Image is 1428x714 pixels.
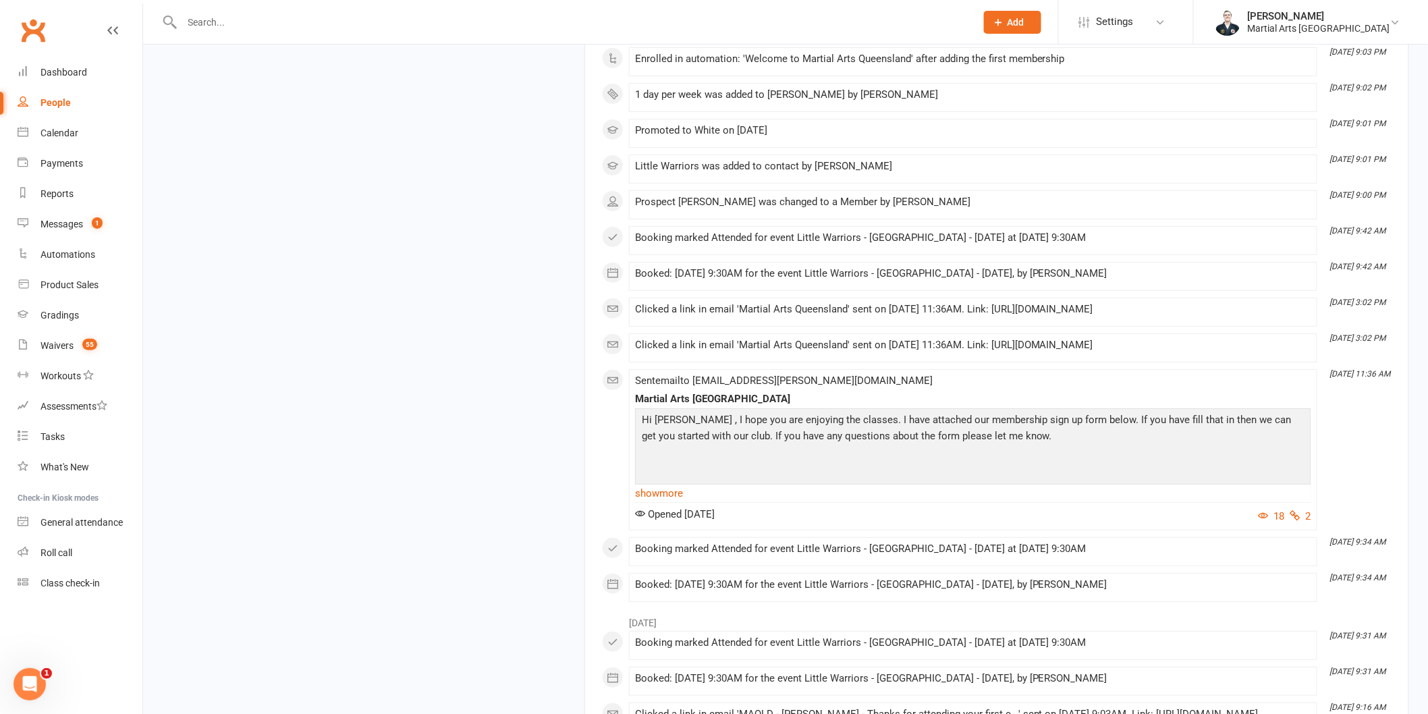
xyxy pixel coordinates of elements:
[1330,119,1386,128] i: [DATE] 9:01 PM
[40,188,74,199] div: Reports
[635,161,1311,172] div: Little Warriors was added to contact by [PERSON_NAME]
[40,97,71,108] div: People
[18,118,142,148] a: Calendar
[40,370,81,381] div: Workouts
[635,232,1311,244] div: Booking marked Attended for event Little Warriors - [GEOGRAPHIC_DATA] - [DATE] at [DATE] 9:30AM
[40,340,74,351] div: Waivers
[18,300,142,331] a: Gradings
[18,209,142,240] a: Messages 1
[1330,703,1386,712] i: [DATE] 9:16 AM
[40,401,107,412] div: Assessments
[13,668,46,701] iframe: Intercom live chat
[40,67,87,78] div: Dashboard
[40,158,83,169] div: Payments
[635,673,1311,684] div: Booked: [DATE] 9:30AM for the event Little Warriors - [GEOGRAPHIC_DATA] - [DATE], by [PERSON_NAME]
[1330,226,1386,236] i: [DATE] 9:42 AM
[635,268,1311,279] div: Booked: [DATE] 9:30AM for the event Little Warriors - [GEOGRAPHIC_DATA] - [DATE], by [PERSON_NAME]
[41,668,52,679] span: 1
[1330,190,1386,200] i: [DATE] 9:00 PM
[18,361,142,391] a: Workouts
[602,609,1392,630] li: [DATE]
[16,13,50,47] a: Clubworx
[1330,573,1386,582] i: [DATE] 9:34 AM
[82,339,97,350] span: 55
[40,279,99,290] div: Product Sales
[18,331,142,361] a: Waivers 55
[18,270,142,300] a: Product Sales
[1330,333,1386,343] i: [DATE] 3:02 PM
[92,217,103,229] span: 1
[40,431,65,442] div: Tasks
[18,88,142,118] a: People
[635,375,933,387] span: Sent email to [EMAIL_ADDRESS][PERSON_NAME][DOMAIN_NAME]
[635,339,1311,351] div: Clicked a link in email 'Martial Arts Queensland' sent on [DATE] 11:36AM. Link: [URL][DOMAIN_NAME]
[635,89,1311,101] div: 1 day per week was added to [PERSON_NAME] by [PERSON_NAME]
[1248,10,1390,22] div: [PERSON_NAME]
[1259,508,1285,524] button: 18
[18,507,142,538] a: General attendance kiosk mode
[40,310,79,321] div: Gradings
[635,508,715,520] span: Opened [DATE]
[40,249,95,260] div: Automations
[40,128,78,138] div: Calendar
[40,462,89,472] div: What's New
[1330,83,1386,92] i: [DATE] 9:02 PM
[40,517,123,528] div: General attendance
[635,393,1311,405] div: Martial Arts [GEOGRAPHIC_DATA]
[18,148,142,179] a: Payments
[178,13,966,32] input: Search...
[1330,369,1391,379] i: [DATE] 11:36 AM
[635,543,1311,555] div: Booking marked Attended for event Little Warriors - [GEOGRAPHIC_DATA] - [DATE] at [DATE] 9:30AM
[635,579,1311,591] div: Booked: [DATE] 9:30AM for the event Little Warriors - [GEOGRAPHIC_DATA] - [DATE], by [PERSON_NAME]
[18,422,142,452] a: Tasks
[1248,22,1390,34] div: Martial Arts [GEOGRAPHIC_DATA]
[18,452,142,483] a: What's New
[1008,17,1024,28] span: Add
[1330,262,1386,271] i: [DATE] 9:42 AM
[1330,667,1386,676] i: [DATE] 9:31 AM
[635,637,1311,649] div: Booking marked Attended for event Little Warriors - [GEOGRAPHIC_DATA] - [DATE] at [DATE] 9:30AM
[1097,7,1134,37] span: Settings
[1330,631,1386,640] i: [DATE] 9:31 AM
[1290,508,1311,524] button: 2
[18,57,142,88] a: Dashboard
[40,578,100,588] div: Class check-in
[18,391,142,422] a: Assessments
[635,53,1311,65] div: Enrolled in automation: 'Welcome to Martial Arts Queensland' after adding the first membership
[1214,9,1241,36] img: thumb_image1644660699.png
[1330,537,1386,547] i: [DATE] 9:34 AM
[18,568,142,599] a: Class kiosk mode
[18,240,142,270] a: Automations
[1330,298,1386,307] i: [DATE] 3:02 PM
[1330,47,1386,57] i: [DATE] 9:03 PM
[635,484,1311,503] a: show more
[40,219,83,229] div: Messages
[635,196,1311,208] div: Prospect [PERSON_NAME] was changed to a Member by [PERSON_NAME]
[18,538,142,568] a: Roll call
[40,547,72,558] div: Roll call
[1330,155,1386,164] i: [DATE] 9:01 PM
[635,125,1311,136] div: Promoted to White on [DATE]
[638,412,1308,447] p: Hi [PERSON_NAME] , I hope you are enjoying the classes. I have attached our membership sign up fo...
[635,304,1311,315] div: Clicked a link in email 'Martial Arts Queensland' sent on [DATE] 11:36AM. Link: [URL][DOMAIN_NAME]
[18,179,142,209] a: Reports
[984,11,1041,34] button: Add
